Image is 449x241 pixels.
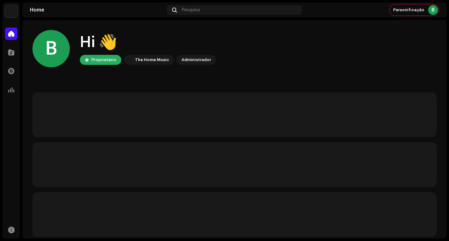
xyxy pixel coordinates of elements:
[428,5,438,15] div: B
[80,32,216,52] div: Hi 👋
[125,56,133,64] img: c86870aa-2232-4ba3-9b41-08f587110171
[393,7,424,12] span: Personificação
[91,56,116,64] div: Proprietário
[182,7,200,12] span: Pesquisa
[5,5,17,17] img: c86870aa-2232-4ba3-9b41-08f587110171
[181,56,211,64] div: Administrador
[30,7,165,12] div: Home
[32,30,70,67] div: B
[135,56,169,64] div: The Home Music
